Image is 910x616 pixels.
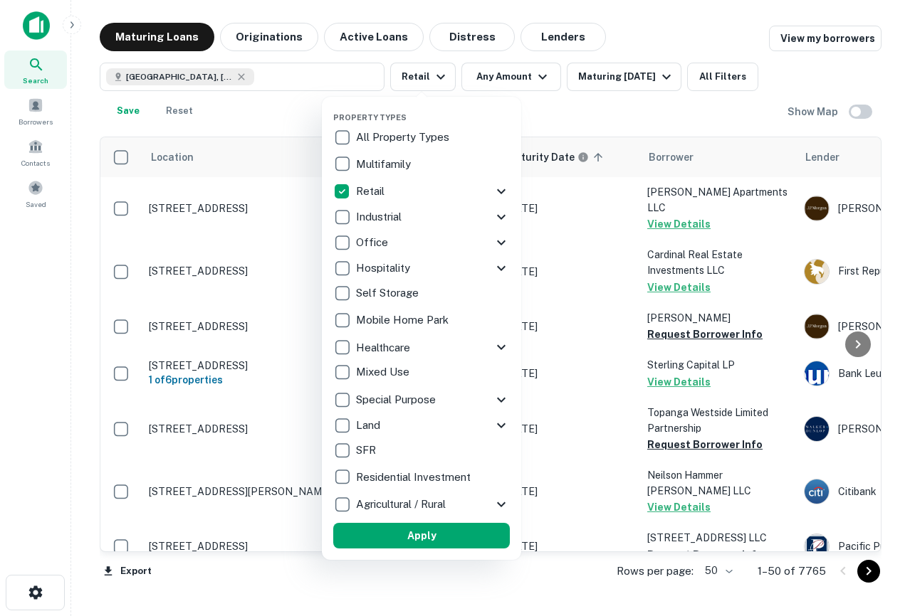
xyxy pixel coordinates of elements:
[356,496,449,513] p: Agricultural / Rural
[356,442,379,459] p: SFR
[333,113,407,122] span: Property Types
[356,260,413,277] p: Hospitality
[333,204,510,230] div: Industrial
[333,255,510,281] div: Hospitality
[356,391,439,408] p: Special Purpose
[333,179,510,204] div: Retail
[333,387,510,413] div: Special Purpose
[356,469,474,486] p: Residential Investment
[356,312,451,329] p: Mobile Home Park
[839,502,910,570] iframe: Chat Widget
[333,230,510,255] div: Office
[356,156,414,173] p: Multifamily
[333,492,510,517] div: Agricultural / Rural
[356,285,422,302] p: Self Storage
[356,234,391,251] p: Office
[356,363,412,381] p: Mixed Use
[333,413,510,438] div: Land
[356,129,452,146] p: All Property Types
[356,339,413,356] p: Healthcare
[333,523,510,548] button: Apply
[356,417,383,434] p: Land
[333,334,510,360] div: Healthcare
[356,183,387,200] p: Retail
[356,208,404,225] p: Industrial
